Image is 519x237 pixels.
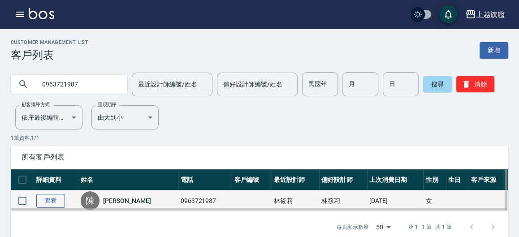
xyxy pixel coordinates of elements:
[272,169,320,190] th: 最近設計師
[22,153,497,162] span: 所有客戶列表
[81,191,99,210] div: 陳
[367,190,423,211] td: [DATE]
[11,49,88,61] h3: 客戶列表
[423,76,452,92] button: 搜尋
[78,169,178,190] th: 姓名
[408,223,452,231] p: 第 1–1 筆 共 1 筆
[423,169,446,190] th: 性別
[178,169,232,190] th: 電話
[36,194,65,208] a: 查看
[272,190,320,211] td: 林筱莉
[103,196,151,205] a: [PERSON_NAME]
[232,169,271,190] th: 客戶編號
[29,8,54,19] img: Logo
[36,72,120,96] input: 搜尋關鍵字
[480,42,508,59] a: 新增
[15,105,82,129] div: 依序最後編輯時間
[439,5,457,23] button: save
[34,169,78,190] th: 詳細資料
[98,101,117,108] label: 呈現順序
[462,5,508,24] button: 上越旗艦
[367,169,423,190] th: 上次消費日期
[11,134,508,142] p: 1 筆資料, 1 / 1
[469,169,508,190] th: 客戶來源
[446,169,469,190] th: 生日
[178,190,232,211] td: 0963721987
[423,190,446,211] td: 女
[319,169,367,190] th: 偏好設計師
[11,39,88,45] h2: Customer Management List
[319,190,367,211] td: 林筱莉
[91,105,159,129] div: 由大到小
[476,9,505,20] div: 上越旗艦
[337,223,369,231] p: 每頁顯示數量
[22,101,50,108] label: 顧客排序方式
[456,76,494,92] button: 清除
